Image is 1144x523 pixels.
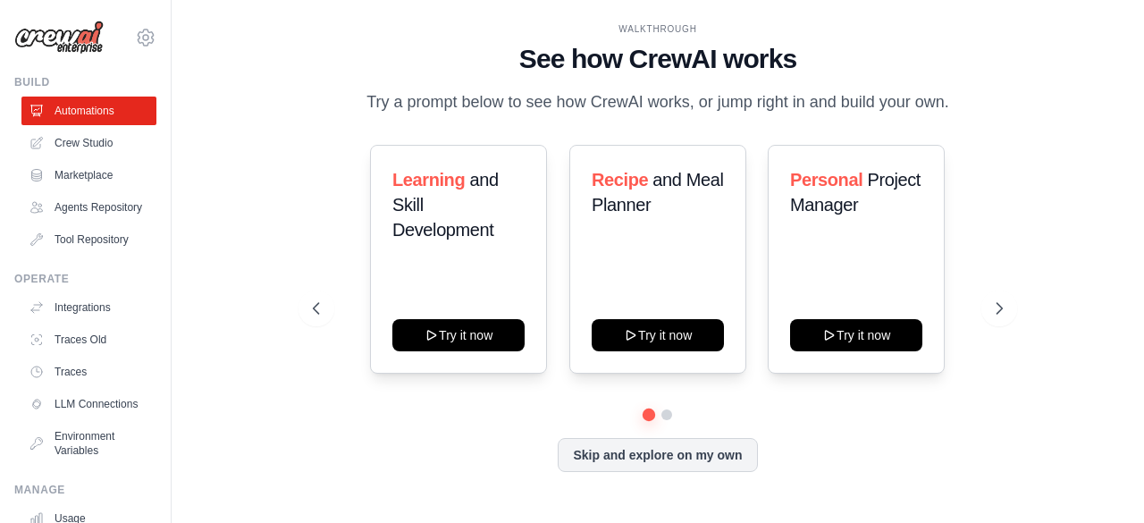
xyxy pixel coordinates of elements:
[14,75,156,89] div: Build
[21,358,156,386] a: Traces
[14,272,156,286] div: Operate
[21,325,156,354] a: Traces Old
[357,89,958,115] p: Try a prompt below to see how CrewAI works, or jump right in and build your own.
[592,319,724,351] button: Try it now
[592,170,723,215] span: and Meal Planner
[21,225,156,254] a: Tool Repository
[21,193,156,222] a: Agents Repository
[313,43,1002,75] h1: See how CrewAI works
[21,161,156,190] a: Marketplace
[392,170,465,190] span: Learning
[790,170,921,215] span: Project Manager
[21,422,156,465] a: Environment Variables
[21,97,156,125] a: Automations
[21,129,156,157] a: Crew Studio
[558,438,757,472] button: Skip and explore on my own
[21,390,156,418] a: LLM Connections
[14,483,156,497] div: Manage
[14,21,104,55] img: Logo
[592,170,648,190] span: Recipe
[392,319,525,351] button: Try it now
[790,319,922,351] button: Try it now
[313,22,1002,36] div: WALKTHROUGH
[790,170,862,190] span: Personal
[21,293,156,322] a: Integrations
[392,170,499,240] span: and Skill Development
